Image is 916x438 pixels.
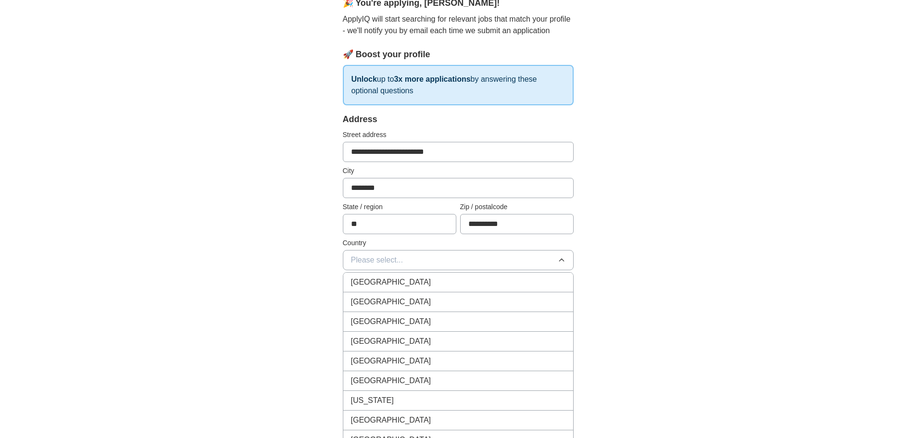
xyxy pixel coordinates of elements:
span: [GEOGRAPHIC_DATA] [351,296,431,308]
p: ApplyIQ will start searching for relevant jobs that match your profile - we'll notify you by emai... [343,13,574,37]
p: up to by answering these optional questions [343,65,574,105]
span: [US_STATE] [351,395,394,406]
div: 🚀 Boost your profile [343,48,574,61]
strong: 3x more applications [394,75,470,83]
div: Address [343,113,574,126]
button: Please select... [343,250,574,270]
span: [GEOGRAPHIC_DATA] [351,276,431,288]
span: [GEOGRAPHIC_DATA] [351,414,431,426]
span: Please select... [351,254,403,266]
label: Zip / postalcode [460,202,574,212]
label: Street address [343,130,574,140]
span: [GEOGRAPHIC_DATA] [351,336,431,347]
label: Country [343,238,574,248]
label: State / region [343,202,456,212]
span: [GEOGRAPHIC_DATA] [351,375,431,387]
span: [GEOGRAPHIC_DATA] [351,316,431,327]
strong: Unlock [351,75,377,83]
label: City [343,166,574,176]
span: [GEOGRAPHIC_DATA] [351,355,431,367]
